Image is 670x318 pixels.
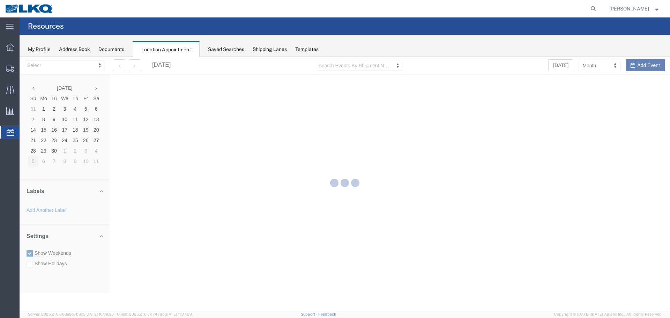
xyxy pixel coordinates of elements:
[59,46,90,53] div: Address Book
[253,46,287,53] div: Shipping Lanes
[5,3,54,14] img: logo
[133,41,200,57] div: Location Appointment
[609,5,661,13] button: [PERSON_NAME]
[28,312,114,316] span: Server: 2025.21.0-769a9a7b8c3
[28,17,64,35] h4: Resources
[98,46,124,53] div: Documents
[165,312,192,316] span: [DATE] 11:37:29
[295,46,319,53] div: Templates
[208,46,244,53] div: Saved Searches
[301,312,318,316] a: Support
[28,46,51,53] div: My Profile
[85,312,114,316] span: [DATE] 10:09:35
[609,5,649,13] span: William Haney
[117,312,192,316] span: Client: 2025.21.0-7d7479b
[554,311,662,317] span: Copyright © [DATE]-[DATE] Agistix Inc., All Rights Reserved
[318,312,336,316] a: Feedback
